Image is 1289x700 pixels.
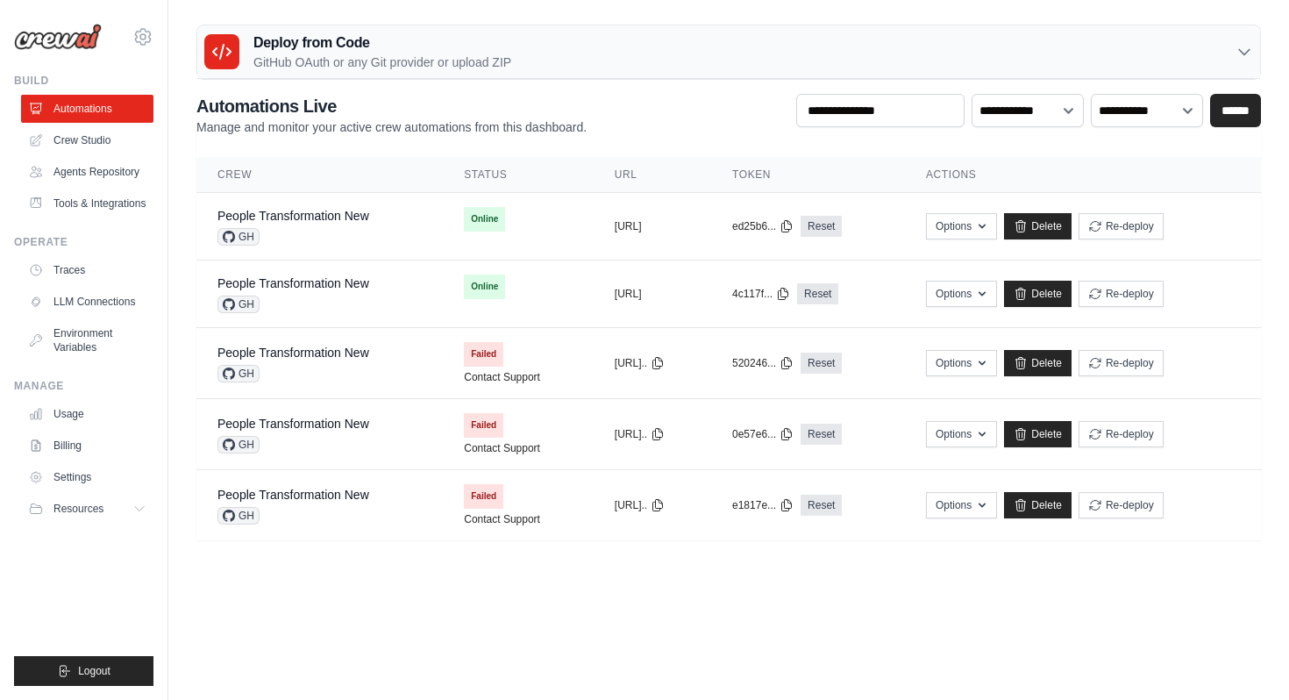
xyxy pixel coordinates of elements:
a: People Transformation New [217,417,369,431]
span: Failed [464,342,503,367]
div: Build [14,74,153,88]
a: Delete [1004,281,1072,307]
a: Crew Studio [21,126,153,154]
span: Online [464,207,505,232]
img: Logo [14,24,102,50]
a: Delete [1004,350,1072,376]
button: Options [926,281,997,307]
a: Automations [21,95,153,123]
a: Contact Support [464,441,540,455]
span: GH [217,436,260,454]
a: Contact Support [464,370,540,384]
a: People Transformation New [217,488,369,502]
button: Resources [21,495,153,523]
button: Re-deploy [1079,213,1164,239]
button: e1817e... [732,498,794,512]
span: Failed [464,413,503,438]
span: GH [217,365,260,382]
button: Re-deploy [1079,492,1164,518]
a: Delete [1004,421,1072,447]
a: Reset [801,424,842,445]
h2: Automations Live [196,94,587,118]
button: 0e57e6... [732,427,794,441]
span: Logout [78,664,110,678]
a: Billing [21,432,153,460]
button: 4c117f... [732,287,790,301]
button: 520246... [732,356,794,370]
button: Re-deploy [1079,350,1164,376]
div: Operate [14,235,153,249]
button: Options [926,213,997,239]
button: Re-deploy [1079,421,1164,447]
span: Resources [53,502,103,516]
a: Environment Variables [21,319,153,361]
p: Manage and monitor your active crew automations from this dashboard. [196,118,587,136]
button: Options [926,350,997,376]
button: Logout [14,656,153,686]
th: URL [594,157,711,193]
a: Agents Repository [21,158,153,186]
button: Options [926,421,997,447]
p: GitHub OAuth or any Git provider or upload ZIP [253,54,511,71]
a: Reset [797,283,838,304]
th: Token [711,157,905,193]
span: GH [217,296,260,313]
button: Re-deploy [1079,281,1164,307]
span: GH [217,228,260,246]
span: Online [464,275,505,299]
a: People Transformation New [217,209,369,223]
a: Usage [21,400,153,428]
a: Delete [1004,492,1072,518]
div: Manage [14,379,153,393]
button: Options [926,492,997,518]
th: Actions [905,157,1261,193]
a: Contact Support [464,512,540,526]
a: Reset [801,495,842,516]
a: Reset [801,353,842,374]
span: GH [217,507,260,525]
a: Settings [21,463,153,491]
a: Delete [1004,213,1072,239]
a: Traces [21,256,153,284]
th: Crew [196,157,443,193]
th: Status [443,157,594,193]
span: Failed [464,484,503,509]
a: People Transformation New [217,346,369,360]
h3: Deploy from Code [253,32,511,54]
a: People Transformation New [217,276,369,290]
a: Tools & Integrations [21,189,153,218]
button: ed25b6... [732,219,794,233]
a: Reset [801,216,842,237]
a: LLM Connections [21,288,153,316]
